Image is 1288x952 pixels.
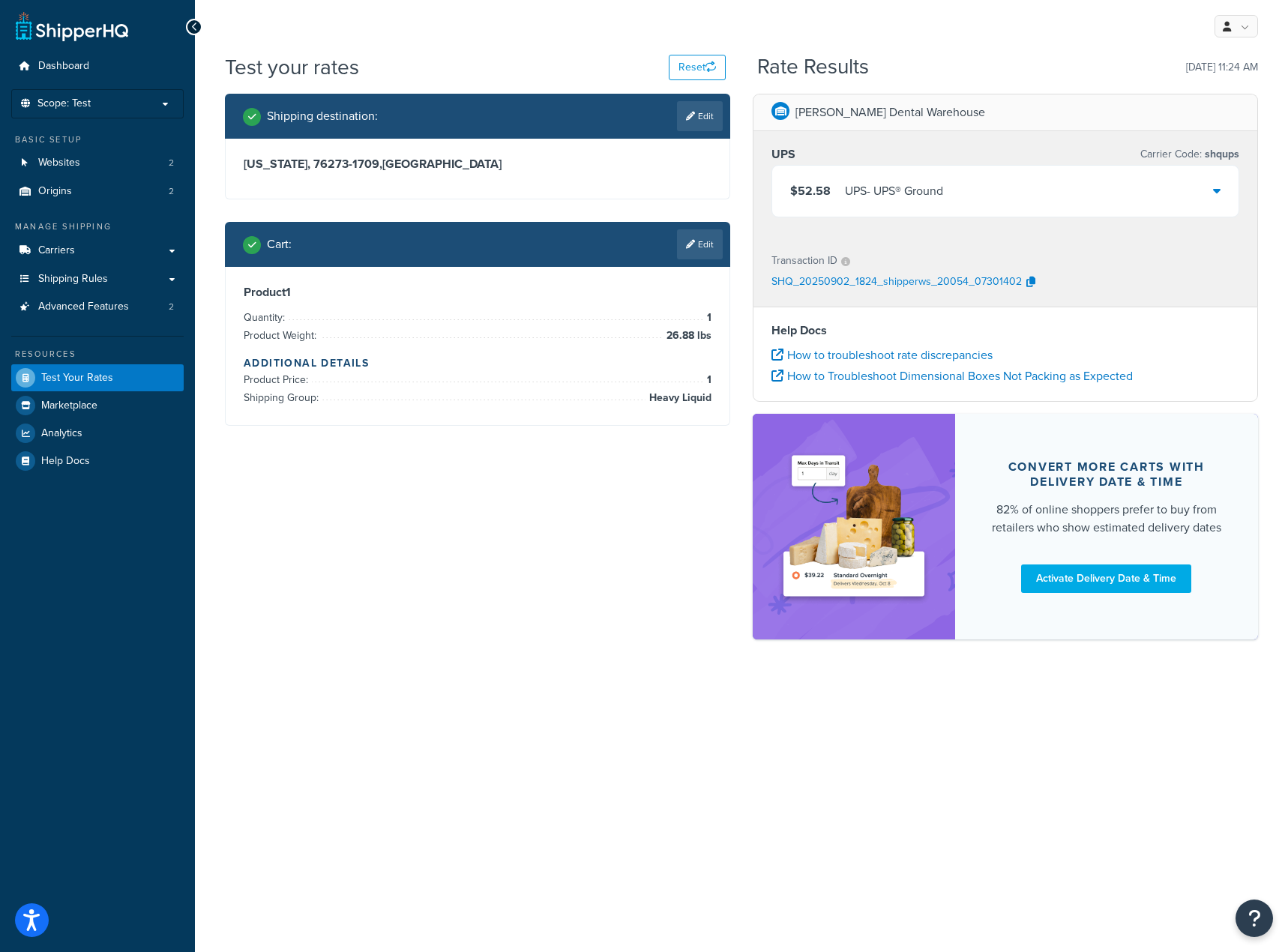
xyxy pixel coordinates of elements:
span: Help Docs [41,455,90,468]
div: UPS - UPS® Ground [845,181,943,202]
span: Marketplace [41,400,97,412]
span: shqups [1202,146,1239,162]
a: Origins2 [11,178,184,205]
h4: Additional Details [244,355,711,371]
button: Reset [669,55,726,80]
span: 1 [703,371,711,389]
a: Activate Delivery Date & Time [1021,564,1191,593]
div: Manage Shipping [11,220,184,233]
span: Heavy Liquid [645,389,711,407]
a: Dashboard [11,52,184,80]
p: SHQ_20250902_1824_shipperws_20054_07301402 [771,271,1022,294]
span: Origins [38,185,72,198]
span: Shipping Group: [244,390,322,406]
span: Dashboard [38,60,89,73]
h2: Cart : [267,238,292,251]
img: feature-image-ddt-36eae7f7280da8017bfb280eaccd9c446f90b1fe08728e4019434db127062ab4.png [775,436,933,616]
li: Advanced Features [11,293,184,321]
button: Open Resource Center [1236,900,1273,937]
span: Quantity: [244,310,289,325]
span: Test Your Rates [41,372,113,385]
span: $52.58 [790,182,831,199]
span: 26.88 lbs [663,327,711,345]
h2: Rate Results [757,55,869,79]
span: 1 [703,309,711,327]
p: Transaction ID [771,250,837,271]
a: Marketplace [11,392,184,419]
h4: Help Docs [771,322,1239,340]
li: Origins [11,178,184,205]
a: How to troubleshoot rate discrepancies [771,346,993,364]
a: Websites2 [11,149,184,177]
p: Carrier Code: [1140,144,1239,165]
span: Scope: Test [37,97,91,110]
div: Convert more carts with delivery date & time [991,460,1222,489]
h1: Test your rates [225,52,359,82]
h3: UPS [771,147,795,162]
span: 2 [169,301,174,313]
span: Websites [38,157,80,169]
span: 2 [169,185,174,198]
a: Help Docs [11,448,184,475]
span: Product Weight: [244,328,320,343]
span: Product Price: [244,372,312,388]
span: 2 [169,157,174,169]
span: Shipping Rules [38,273,108,286]
span: Carriers [38,244,75,257]
span: Advanced Features [38,301,129,313]
h3: [US_STATE], 76273-1709 , [GEOGRAPHIC_DATA] [244,157,711,172]
h2: Shipping destination : [267,109,378,123]
a: Edit [677,229,723,259]
li: Websites [11,149,184,177]
a: Edit [677,101,723,131]
a: Shipping Rules [11,265,184,293]
div: 82% of online shoppers prefer to buy from retailers who show estimated delivery dates [991,501,1222,537]
a: How to Troubleshoot Dimensional Boxes Not Packing as Expected [771,367,1133,385]
h3: Product 1 [244,285,711,300]
a: Test Your Rates [11,364,184,391]
a: Advanced Features2 [11,293,184,321]
a: Carriers [11,237,184,265]
a: Analytics [11,420,184,447]
div: Basic Setup [11,133,184,146]
p: [DATE] 11:24 AM [1186,57,1258,78]
p: [PERSON_NAME] Dental Warehouse [795,102,985,123]
span: Analytics [41,427,82,440]
div: Resources [11,348,184,361]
